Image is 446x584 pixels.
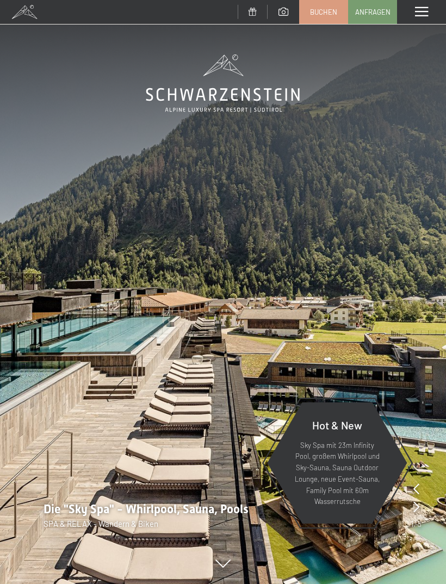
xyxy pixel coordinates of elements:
[411,518,414,530] span: 1
[414,518,417,530] span: /
[300,1,348,23] a: Buchen
[267,402,408,524] a: Hot & New Sky Spa mit 23m Infinity Pool, großem Whirlpool und Sky-Sauna, Sauna Outdoor Lounge, ne...
[310,7,337,17] span: Buchen
[294,440,381,508] p: Sky Spa mit 23m Infinity Pool, großem Whirlpool und Sky-Sauna, Sauna Outdoor Lounge, neue Event-S...
[312,419,362,432] span: Hot & New
[44,502,249,516] span: Die "Sky Spa" - Whirlpool, Sauna, Pools
[355,7,391,17] span: Anfragen
[417,518,422,530] span: 8
[349,1,397,23] a: Anfragen
[44,519,158,528] span: SPA & RELAX - Wandern & Biken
